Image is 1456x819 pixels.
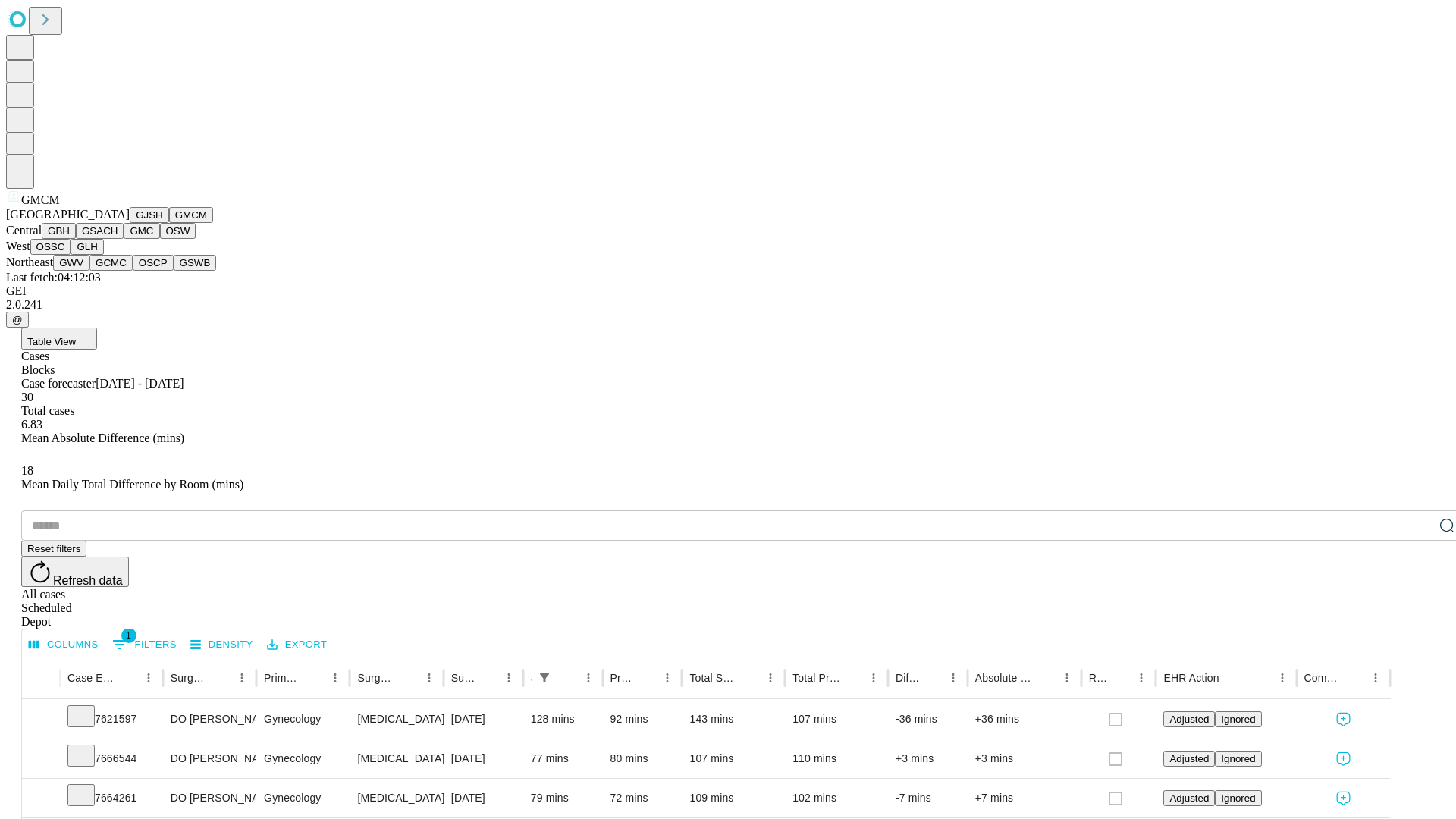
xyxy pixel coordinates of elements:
button: Ignored [1215,790,1261,806]
button: Sort [1109,667,1131,689]
div: Predicted In Room Duration [610,672,635,684]
button: GJSH [130,207,169,223]
div: 1 active filter [534,667,555,689]
span: Table View [27,336,76,347]
button: Sort [303,667,325,689]
div: 80 mins [610,739,675,778]
button: GWV [53,255,89,271]
div: Total Predicted Duration [792,672,840,684]
div: Surgery Date [451,672,475,684]
button: Refresh data [21,557,129,587]
button: @ [6,312,29,328]
span: Northeast [6,256,53,268]
div: 7664261 [67,779,155,817]
button: OSW [160,223,196,239]
div: Difference [896,672,920,684]
button: Expand [30,707,52,733]
div: GEI [6,284,1450,298]
div: 77 mins [531,739,595,778]
span: Mean Daily Total Difference by Room (mins) [21,478,243,491]
button: Ignored [1215,711,1261,727]
button: Sort [842,667,863,689]
div: 143 mins [689,700,777,739]
button: Sort [1344,667,1365,689]
span: Adjusted [1169,792,1209,804]
button: Menu [138,667,159,689]
button: Export [263,633,331,657]
div: 7666544 [67,739,155,778]
div: -36 mins [896,700,960,739]
button: Sort [921,667,943,689]
span: Case forecaster [21,377,96,390]
span: Refresh data [53,574,123,587]
span: 1 [121,628,136,643]
button: Show filters [534,667,555,689]
div: [DATE] [451,700,516,739]
button: Expand [30,746,52,773]
div: 110 mins [792,739,880,778]
button: Show filters [108,632,180,657]
span: 30 [21,391,33,403]
div: Resolved in EHR [1089,672,1109,684]
span: West [6,240,30,253]
button: Menu [1056,667,1078,689]
button: Menu [657,667,678,689]
span: Total cases [21,404,74,417]
button: Menu [578,667,599,689]
button: OSSC [30,239,71,255]
span: Ignored [1221,792,1255,804]
div: Gynecology [264,700,342,739]
div: +36 mins [975,700,1074,739]
button: Table View [21,328,97,350]
button: Expand [30,786,52,812]
button: Sort [210,667,231,689]
button: Menu [325,667,346,689]
button: Menu [1272,667,1293,689]
button: GCMC [89,255,133,271]
button: Sort [117,667,138,689]
div: 107 mins [792,700,880,739]
button: Adjusted [1163,790,1215,806]
div: Case Epic Id [67,672,115,684]
div: 2.0.241 [6,298,1450,312]
div: 102 mins [792,779,880,817]
div: Comments [1304,672,1342,684]
button: GMCM [169,207,213,223]
button: Sort [477,667,498,689]
button: Menu [1131,667,1152,689]
button: Reset filters [21,541,86,557]
div: [MEDICAL_DATA] [MEDICAL_DATA] AND OR [MEDICAL_DATA] [357,700,435,739]
div: +3 mins [975,739,1074,778]
div: 72 mins [610,779,675,817]
button: Menu [1365,667,1386,689]
button: Adjusted [1163,751,1215,767]
div: Scheduled In Room Duration [531,672,532,684]
button: GMC [124,223,159,239]
span: Central [6,224,42,237]
div: Total Scheduled Duration [689,672,737,684]
div: EHR Action [1163,672,1219,684]
button: Adjusted [1163,711,1215,727]
button: Menu [419,667,440,689]
button: GSWB [174,255,217,271]
span: Ignored [1221,753,1255,764]
button: Sort [557,667,578,689]
div: +3 mins [896,739,960,778]
span: Mean Absolute Difference (mins) [21,431,184,444]
div: 7621597 [67,700,155,739]
span: Reset filters [27,543,80,554]
span: @ [12,314,23,325]
button: Menu [231,667,253,689]
div: 92 mins [610,700,675,739]
span: Ignored [1221,714,1255,725]
button: Menu [498,667,519,689]
div: [MEDICAL_DATA] [MEDICAL_DATA] AND OR [MEDICAL_DATA] [357,779,435,817]
button: Select columns [25,633,102,657]
button: GBH [42,223,76,239]
div: [DATE] [451,779,516,817]
button: Menu [863,667,884,689]
div: 79 mins [531,779,595,817]
div: Primary Service [264,672,302,684]
button: Sort [739,667,760,689]
div: [MEDICAL_DATA] DIAGNOSTIC [357,739,435,778]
